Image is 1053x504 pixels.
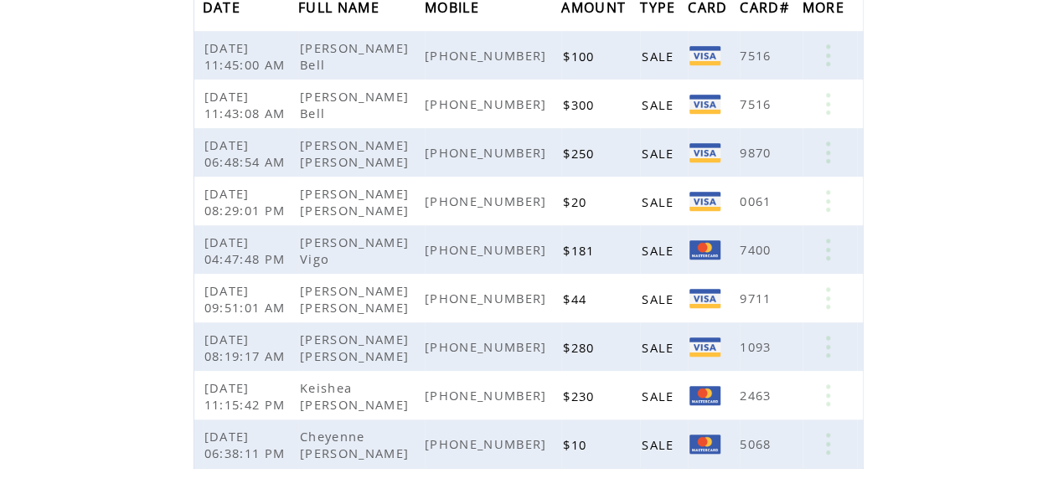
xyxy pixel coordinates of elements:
[689,289,720,308] img: Visa
[642,145,678,162] span: SALE
[642,96,678,113] span: SALE
[563,436,591,453] span: $10
[740,47,775,64] span: 7516
[740,387,775,404] span: 2463
[740,290,775,306] span: 9711
[740,193,775,209] span: 0061
[642,291,678,307] span: SALE
[689,95,720,114] img: Visa
[563,193,591,210] span: $20
[204,185,290,219] span: [DATE] 08:29:01 PM
[688,3,731,13] a: CARD
[300,282,413,316] span: [PERSON_NAME] [PERSON_NAME]
[689,435,720,454] img: Mastercard
[563,96,598,113] span: $300
[300,331,413,364] span: [PERSON_NAME] [PERSON_NAME]
[204,282,290,316] span: [DATE] 09:51:01 AM
[425,3,483,13] a: MOBILE
[425,144,551,161] span: [PHONE_NUMBER]
[204,234,290,267] span: [DATE] 04:47:48 PM
[642,339,678,356] span: SALE
[204,39,290,73] span: [DATE] 11:45:00 AM
[740,435,775,452] span: 5068
[425,435,551,452] span: [PHONE_NUMBER]
[640,3,679,13] a: TYPE
[563,242,598,259] span: $181
[563,48,598,64] span: $100
[300,428,413,461] span: Cheyenne [PERSON_NAME]
[204,331,290,364] span: [DATE] 08:19:17 AM
[563,291,591,307] span: $44
[642,193,678,210] span: SALE
[689,386,720,405] img: Mastercard
[740,3,793,13] a: CARD#
[425,95,551,112] span: [PHONE_NUMBER]
[689,240,720,260] img: Mastercard
[689,337,720,357] img: Visa
[642,388,678,404] span: SALE
[204,428,290,461] span: [DATE] 06:38:11 PM
[204,379,290,413] span: [DATE] 11:15:42 PM
[425,241,551,258] span: [PHONE_NUMBER]
[563,145,598,162] span: $250
[563,339,598,356] span: $280
[425,47,551,64] span: [PHONE_NUMBER]
[642,48,678,64] span: SALE
[204,88,290,121] span: [DATE] 11:43:08 AM
[298,3,384,13] a: FULL NAME
[300,379,413,413] span: Keishea [PERSON_NAME]
[300,234,409,267] span: [PERSON_NAME] Vigo
[425,387,551,404] span: [PHONE_NUMBER]
[689,192,720,211] img: Visa
[740,95,775,112] span: 7516
[204,136,290,170] span: [DATE] 06:48:54 AM
[425,290,551,306] span: [PHONE_NUMBER]
[425,193,551,209] span: [PHONE_NUMBER]
[642,436,678,453] span: SALE
[740,144,775,161] span: 9870
[642,242,678,259] span: SALE
[689,46,720,65] img: Visa
[740,241,775,258] span: 7400
[300,185,413,219] span: [PERSON_NAME] [PERSON_NAME]
[300,136,413,170] span: [PERSON_NAME] [PERSON_NAME]
[563,388,598,404] span: $230
[561,3,630,13] a: AMOUNT
[689,143,720,162] img: Visa
[203,3,245,13] a: DATE
[300,39,409,73] span: [PERSON_NAME] Bell
[425,338,551,355] span: [PHONE_NUMBER]
[740,338,775,355] span: 1093
[300,88,409,121] span: [PERSON_NAME] Bell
